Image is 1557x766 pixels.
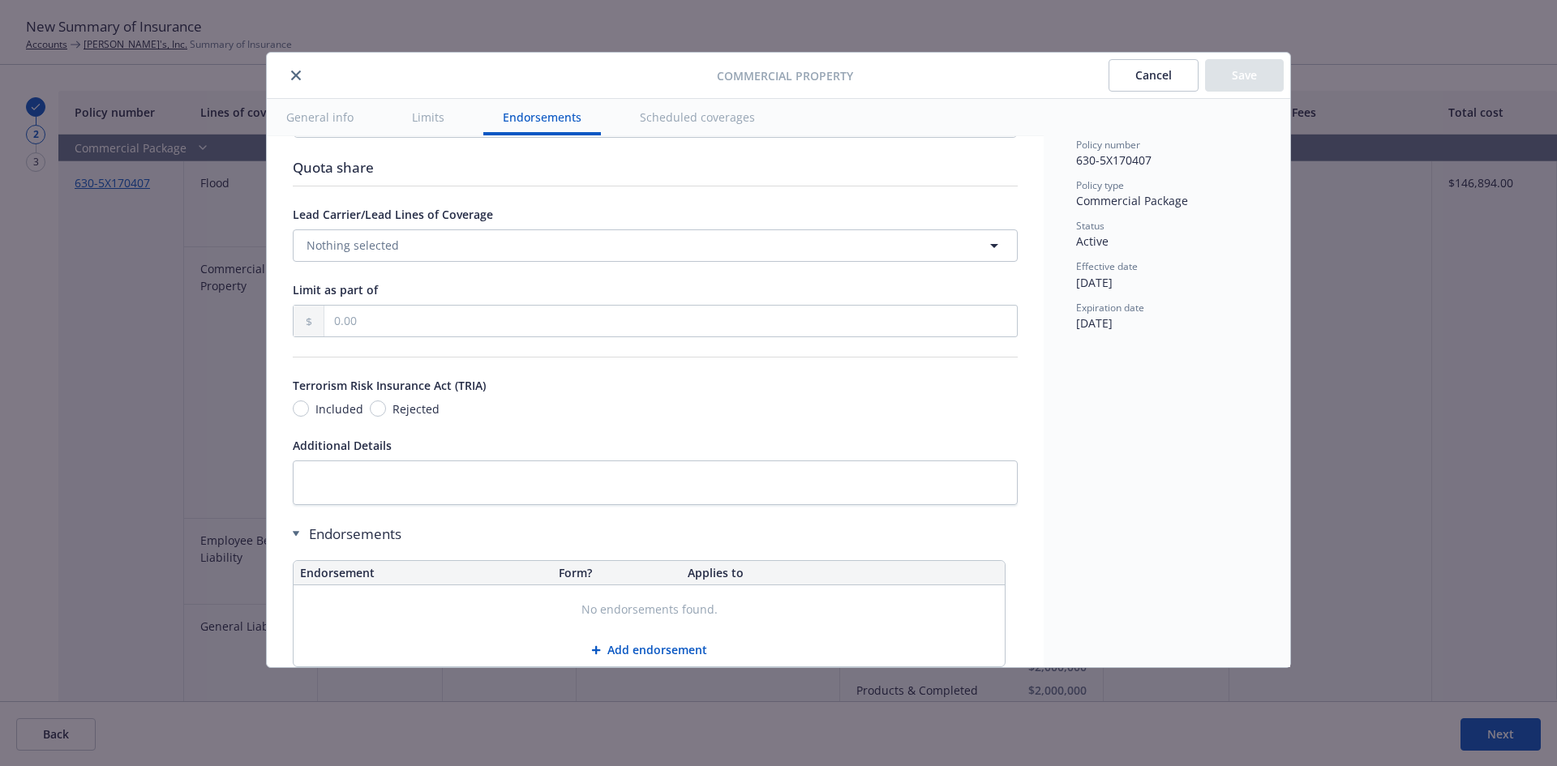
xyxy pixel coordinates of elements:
span: Policy number [1076,138,1140,152]
span: [DATE] [1076,315,1113,331]
span: Effective date [1076,259,1138,273]
span: Expiration date [1076,301,1144,315]
button: Nothing selected [293,229,1018,262]
span: Rejected [392,400,440,417]
button: Endorsements [483,99,601,135]
span: Status [1076,219,1104,233]
th: Endorsement [294,561,552,585]
span: Terrorism Risk Insurance Act (TRIA) [293,378,486,393]
button: Cancel [1109,59,1199,92]
button: Scheduled coverages [620,99,774,135]
span: Additional Details [293,438,392,453]
span: Included [315,400,363,417]
span: 630-5X170407 [1076,152,1152,168]
span: Active [1076,233,1109,249]
span: Lead Carrier/Lead Lines of Coverage [293,207,493,222]
button: close [286,66,306,85]
input: Included [293,400,309,417]
span: Limit as part of [293,282,378,297]
th: Form? [552,561,681,585]
input: 0.00 [324,306,1017,336]
input: Rejected [370,400,386,417]
span: [DATE] [1076,275,1113,290]
span: Policy type [1076,178,1124,192]
div: Quota share [293,157,1018,178]
button: Add endorsement [294,634,1005,666]
span: Commercial Package [1076,193,1188,208]
th: Applies to [681,561,1005,585]
span: Commercial Property [717,67,853,84]
button: General info [267,99,373,135]
div: Endorsements [293,524,1006,544]
span: Nothing selected [307,237,399,254]
button: Limits [392,99,464,135]
span: No endorsements found. [581,601,718,618]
